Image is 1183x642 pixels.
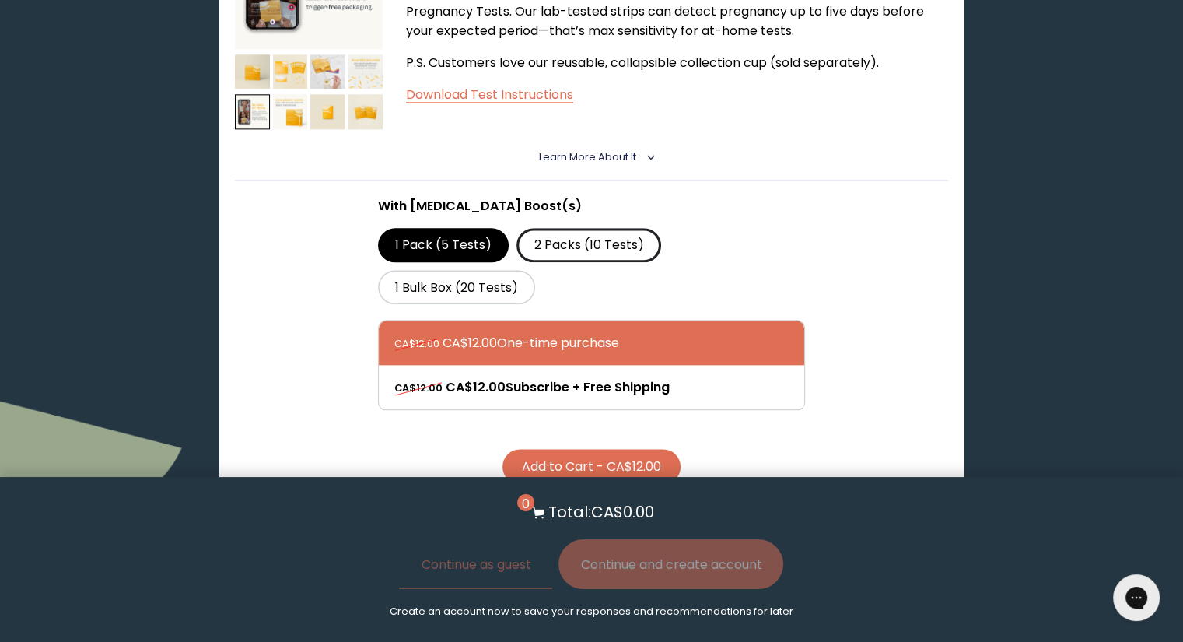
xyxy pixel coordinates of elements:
[877,54,879,72] span: .
[558,539,783,589] button: Continue and create account
[539,150,644,164] summary: Learn More About it <
[399,539,552,589] button: Continue as guest
[539,150,636,163] span: Learn More About it
[502,449,681,484] button: Add to Cart - CA$12.00
[235,94,270,129] img: thumbnail image
[406,86,573,103] a: Download Test Instructions
[548,500,654,524] p: Total: CA$0.00
[641,153,655,161] i: <
[235,54,270,89] img: thumbnail image
[1105,569,1167,626] iframe: Gorgias live chat messenger
[517,494,534,511] span: 0
[378,228,509,262] label: 1 Pack (5 Tests)
[378,270,536,304] label: 1 Bulk Box (20 Tests)
[310,94,345,129] img: thumbnail image
[348,54,383,89] img: thumbnail image
[310,54,345,89] img: thumbnail image
[273,94,308,129] img: thumbnail image
[348,94,383,129] img: thumbnail image
[516,228,661,262] label: 2 Packs (10 Tests)
[390,605,793,619] p: Create an account now to save your responses and recommendations for later
[378,196,806,216] p: With [MEDICAL_DATA] Boost(s)
[406,54,877,72] span: P.S. Customers love our reusable, collapsible collection cup (sold separately)
[273,54,308,89] img: thumbnail image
